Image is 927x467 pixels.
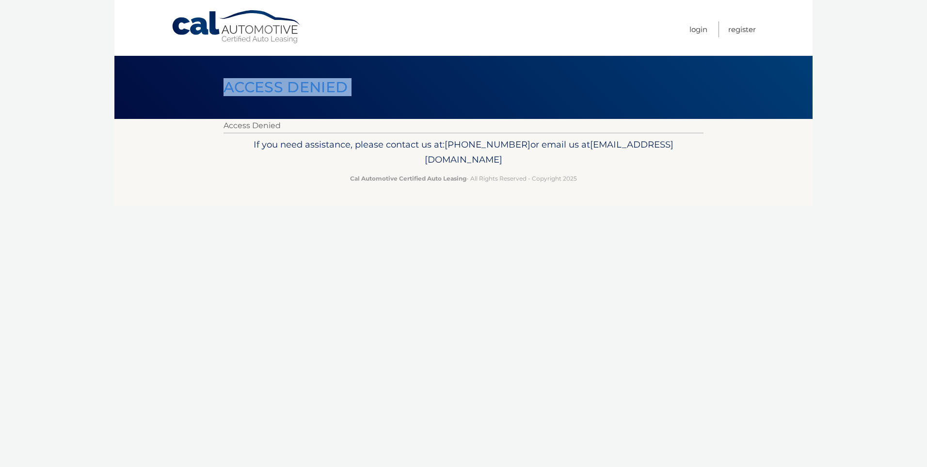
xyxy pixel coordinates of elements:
p: - All Rights Reserved - Copyright 2025 [230,173,697,183]
strong: Cal Automotive Certified Auto Leasing [350,175,466,182]
span: [PHONE_NUMBER] [445,139,530,150]
a: Register [728,21,756,37]
span: Access Denied [224,78,348,96]
p: If you need assistance, please contact us at: or email us at [230,137,697,168]
a: Cal Automotive [171,10,302,44]
p: Access Denied [224,119,703,133]
a: Login [689,21,707,37]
